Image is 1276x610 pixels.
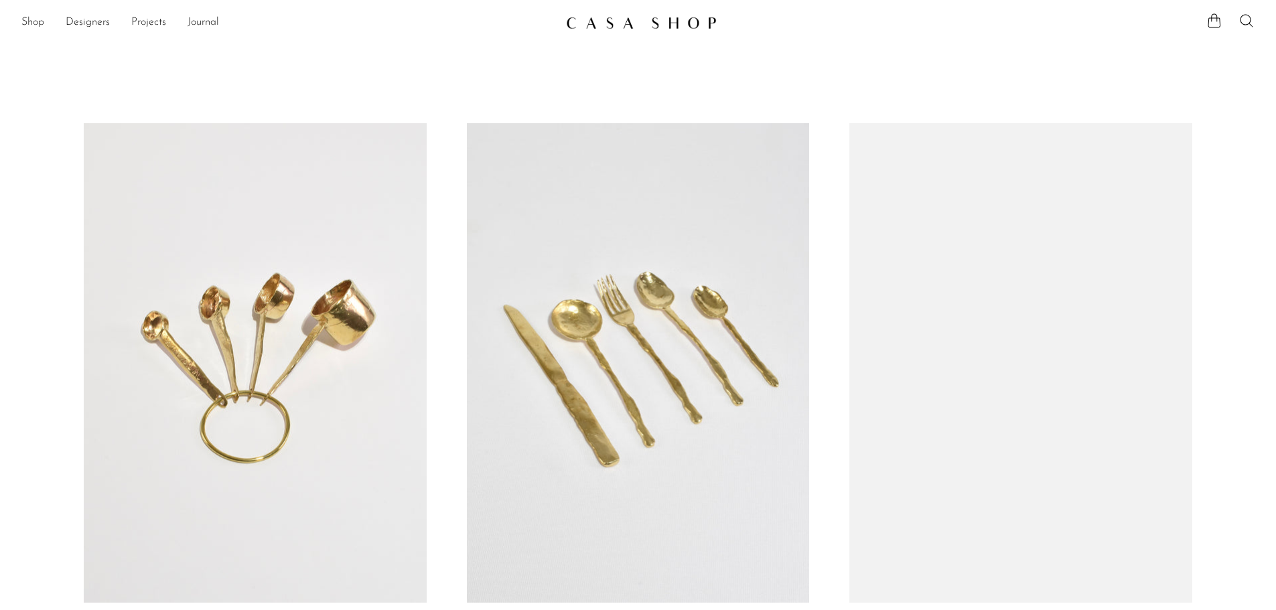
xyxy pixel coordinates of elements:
[66,14,110,31] a: Designers
[21,14,44,31] a: Shop
[188,14,219,31] a: Journal
[21,11,555,34] nav: Desktop navigation
[131,14,166,31] a: Projects
[21,11,555,34] ul: NEW HEADER MENU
